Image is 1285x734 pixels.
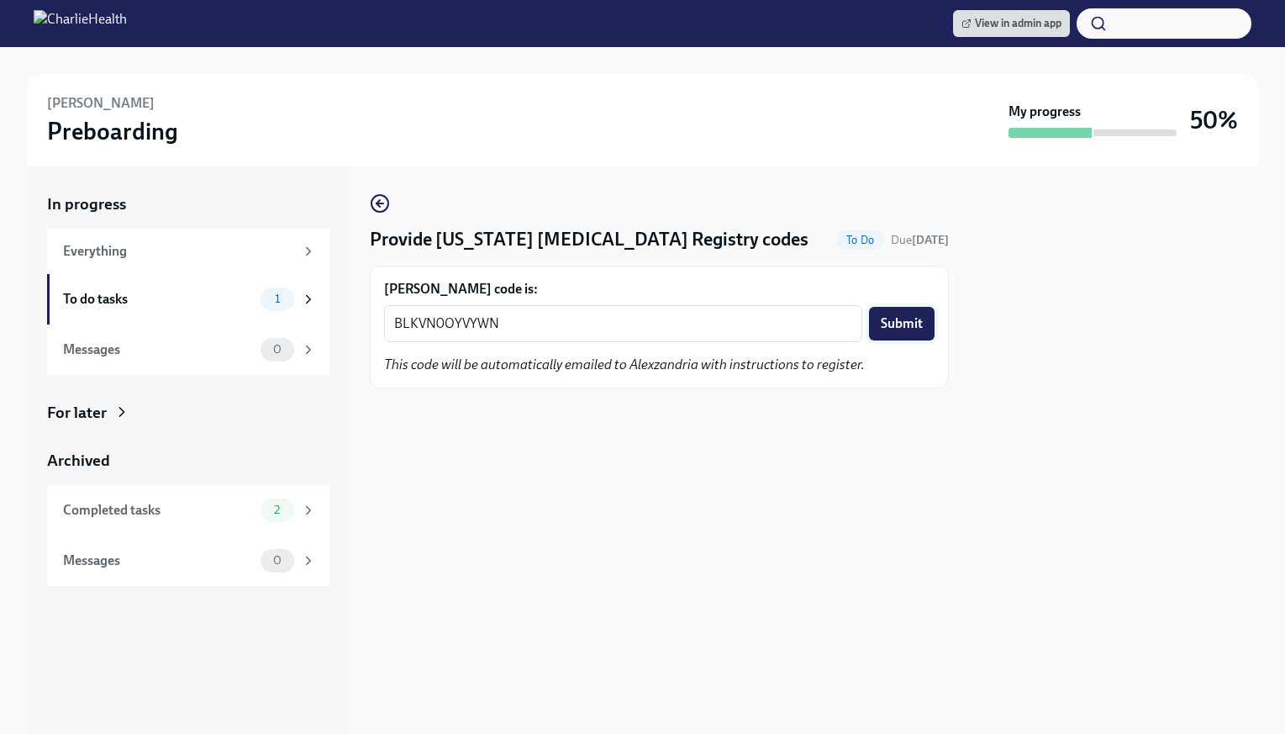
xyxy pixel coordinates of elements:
[47,402,107,424] div: For later
[47,229,329,274] a: Everything
[47,450,329,472] a: Archived
[47,536,329,586] a: Messages0
[263,343,292,356] span: 0
[47,402,329,424] a: For later
[63,341,254,359] div: Messages
[34,10,127,37] img: CharlieHealth
[370,227,808,252] h4: Provide [US_STATE] [MEDICAL_DATA] Registry codes
[264,504,290,516] span: 2
[384,356,865,372] em: This code will be automatically emailed to Alexzandria with instructions to register.
[63,242,294,261] div: Everything
[961,15,1061,32] span: View in admin app
[47,94,155,113] h6: [PERSON_NAME]
[63,290,254,309] div: To do tasks
[1009,103,1081,121] strong: My progress
[953,10,1070,37] a: View in admin app
[47,485,329,536] a: Completed tasks2
[891,232,949,248] span: October 15th, 2025 09:00
[1190,105,1238,135] h3: 50%
[47,274,329,325] a: To do tasks1
[63,501,254,520] div: Completed tasks
[47,325,329,375] a: Messages0
[63,552,254,570] div: Messages
[263,554,292,567] span: 0
[869,307,935,341] button: Submit
[836,234,884,246] span: To Do
[47,193,329,215] a: In progress
[265,293,290,305] span: 1
[891,233,949,247] span: Due
[881,315,923,332] span: Submit
[912,233,949,247] strong: [DATE]
[394,314,852,334] textarea: BLKVN0OYVYWN
[384,280,935,298] label: [PERSON_NAME] code is:
[47,116,178,146] h3: Preboarding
